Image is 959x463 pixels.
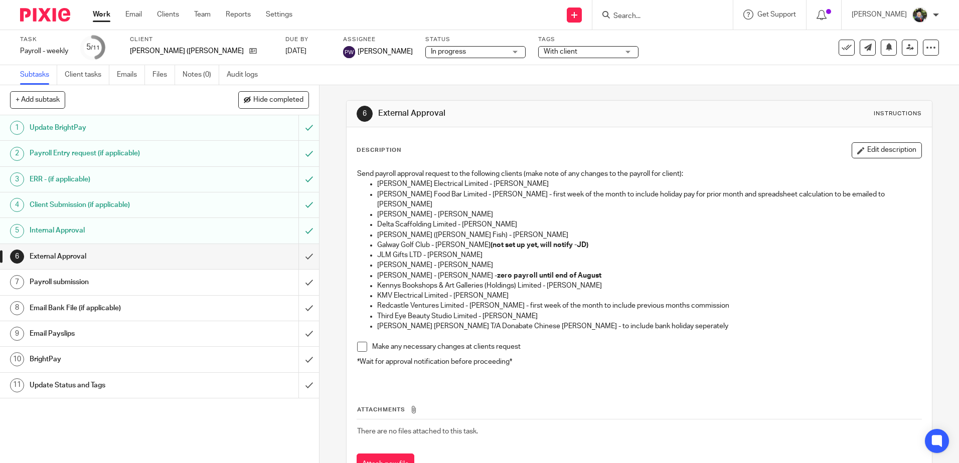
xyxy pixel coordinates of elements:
[852,10,907,20] p: [PERSON_NAME]
[425,36,526,44] label: Status
[238,91,309,108] button: Hide completed
[20,46,68,56] div: Payroll - weekly
[86,42,100,53] div: 5
[377,301,921,311] p: Redcastle Ventures Limited - [PERSON_NAME] - first week of the month to include previous months c...
[544,48,577,55] span: With client
[65,65,109,85] a: Client tasks
[10,250,24,264] div: 6
[30,120,202,135] h1: Update BrightPay
[20,65,57,85] a: Subtasks
[377,189,921,210] p: [PERSON_NAME] Food Bar Limited - [PERSON_NAME] - first week of the month to include holiday pay f...
[157,10,179,20] a: Clients
[125,10,142,20] a: Email
[497,272,601,279] strong: zero payroll until end of August
[377,209,921,219] p: [PERSON_NAME] - [PERSON_NAME]
[30,352,202,367] h1: BrightPay
[285,48,306,55] span: [DATE]
[266,10,292,20] a: Settings
[194,10,211,20] a: Team
[874,110,922,118] div: Instructions
[358,47,413,57] span: [PERSON_NAME]
[30,172,202,187] h1: ERR - (if applicable)
[377,230,921,240] p: [PERSON_NAME] ([PERSON_NAME] Fish) - [PERSON_NAME]
[377,281,921,291] p: Kennys Bookshops & Art Galleries (Holdings) Limited - [PERSON_NAME]
[377,311,921,321] p: Third Eye Beauty Studio Limited - [PERSON_NAME]
[20,8,70,22] img: Pixie
[343,36,413,44] label: Assignee
[357,146,401,154] p: Description
[612,12,703,21] input: Search
[10,172,24,186] div: 3
[253,96,303,104] span: Hide completed
[30,378,202,393] h1: Update Status and Tags
[10,198,24,212] div: 4
[378,108,661,119] h1: External Approval
[377,260,921,270] p: [PERSON_NAME] - [PERSON_NAME]
[30,301,202,316] h1: Email Bank File (if applicable)
[852,142,922,158] button: Edit description
[10,301,24,315] div: 8
[30,326,202,341] h1: Email Payslips
[10,224,24,238] div: 5
[912,7,928,23] img: Jade.jpeg
[491,242,588,249] strong: (not set up yet, will notify -JD)
[285,36,331,44] label: Due by
[377,321,921,331] p: [PERSON_NAME] [PERSON_NAME] T/A Donabate Chinese [PERSON_NAME] - to include bank holiday seperately
[20,36,68,44] label: Task
[226,10,251,20] a: Reports
[183,65,219,85] a: Notes (0)
[357,407,405,412] span: Attachments
[343,46,355,58] img: svg%3E
[10,91,65,108] button: + Add subtask
[10,327,24,341] div: 9
[152,65,175,85] a: Files
[538,36,638,44] label: Tags
[10,378,24,392] div: 11
[357,357,921,367] p: *Wait for approval notification before proceeding*
[130,46,244,56] p: [PERSON_NAME] ([PERSON_NAME] Fish)
[30,197,202,212] h1: Client Submission (if applicable)
[10,147,24,161] div: 2
[30,146,202,161] h1: Payroll Entry request (if applicable)
[30,249,202,264] h1: External Approval
[431,48,466,55] span: In progress
[377,179,921,189] p: [PERSON_NAME] Electrical Limited - [PERSON_NAME]
[357,106,373,122] div: 6
[377,271,921,281] p: [PERSON_NAME] - [PERSON_NAME] -
[30,223,202,238] h1: Internal Approval
[357,169,921,179] p: Send payroll approval request to the following clients (make note of any changes to the payroll f...
[377,250,921,260] p: JLM Gifts LTD - [PERSON_NAME]
[10,121,24,135] div: 1
[357,428,478,435] span: There are no files attached to this task.
[757,11,796,18] span: Get Support
[377,219,921,229] p: Delta Scaffolding Limited - [PERSON_NAME]
[227,65,265,85] a: Audit logs
[377,291,921,301] p: KMV Electrical Limited - [PERSON_NAME]
[117,65,145,85] a: Emails
[93,10,110,20] a: Work
[30,275,202,290] h1: Payroll submission
[10,352,24,366] div: 10
[372,342,921,352] p: Make any necessary changes at clients request
[10,275,24,289] div: 7
[91,45,100,51] small: /11
[377,240,921,250] p: Galway Golf Club - [PERSON_NAME]
[130,36,273,44] label: Client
